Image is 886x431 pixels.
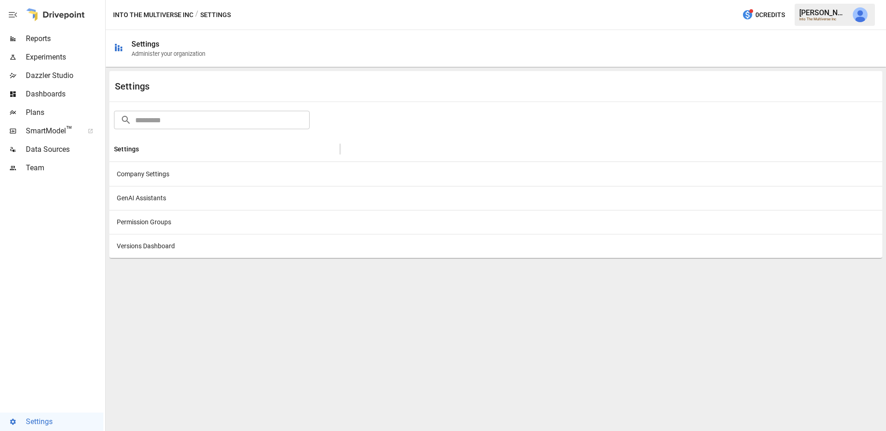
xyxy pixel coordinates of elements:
div: Permission Groups [109,210,340,234]
span: Dazzler Studio [26,70,103,81]
div: Settings [115,81,496,92]
div: / [195,9,198,21]
div: Administer your organization [132,50,205,57]
span: SmartModel [26,126,78,137]
div: Into The Multiverse Inc [799,17,847,21]
div: Settings [132,40,159,48]
span: Experiments [26,52,103,63]
div: GenAI Assistants [109,186,340,210]
span: Reports [26,33,103,44]
span: ™ [66,124,72,136]
span: Dashboards [26,89,103,100]
button: Into The Multiverse Inc [113,9,193,21]
span: Settings [26,416,103,427]
div: Company Settings [109,162,340,186]
div: Settings [114,145,139,153]
div: [PERSON_NAME] [799,8,847,17]
button: 0Credits [738,6,789,24]
span: Data Sources [26,144,103,155]
img: Andrey Gubarevich [853,7,868,22]
div: Versions Dashboard [109,234,340,258]
button: Sort [140,143,153,156]
button: Andrey Gubarevich [847,2,873,28]
span: Plans [26,107,103,118]
span: Team [26,162,103,174]
span: 0 Credits [755,9,785,21]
